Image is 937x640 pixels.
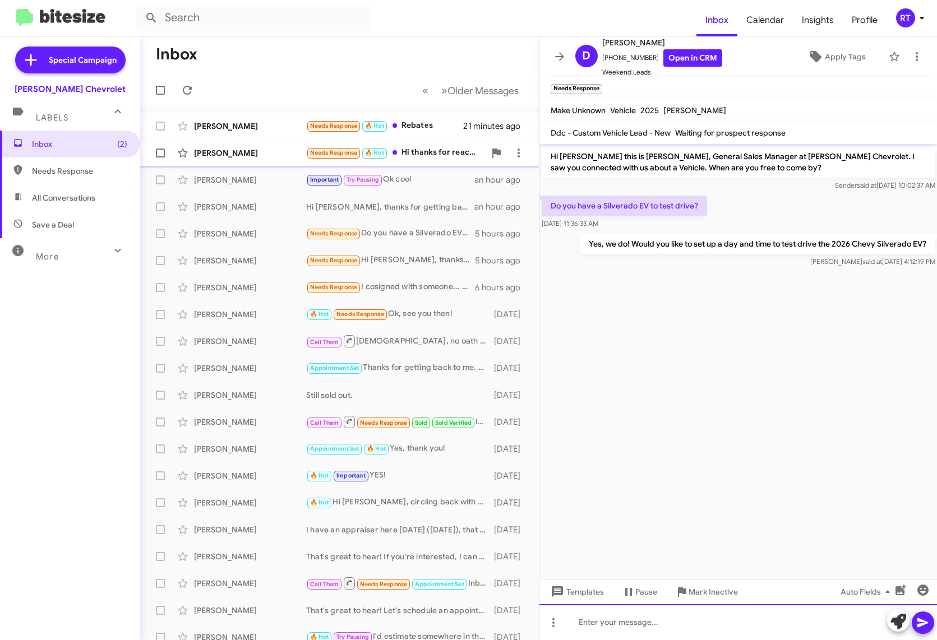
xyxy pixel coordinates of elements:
[194,201,306,212] div: [PERSON_NAME]
[492,336,529,347] div: [DATE]
[194,174,306,185] div: [PERSON_NAME]
[602,36,722,49] span: [PERSON_NAME]
[306,254,475,267] div: Hi [PERSON_NAME], thanks for reaching out. It's a long drive coming from [GEOGRAPHIC_DATA], [GEOG...
[310,472,329,479] span: 🔥 Hot
[492,470,529,481] div: [DATE]
[194,363,306,374] div: [PERSON_NAME]
[306,173,474,186] div: Ok cool
[194,443,306,455] div: [PERSON_NAME]
[194,309,306,320] div: [PERSON_NAME]
[737,4,793,36] a: Calendar
[834,181,935,189] span: Sender [DATE] 10:02:37 AM
[306,201,474,212] div: Hi [PERSON_NAME], thanks for getting back to me. We have our Tahoe priced to market and priced to...
[663,105,726,115] span: [PERSON_NAME]
[194,605,306,616] div: [PERSON_NAME]
[306,227,475,240] div: Do you have a Silverado EV to test drive?
[582,47,590,65] span: D
[360,581,408,588] span: Needs Response
[856,181,876,189] span: said at
[306,576,492,590] div: Inbound Call
[310,581,339,588] span: Call Them
[416,79,435,102] button: Previous
[49,54,117,66] span: Special Campaign
[310,364,359,372] span: Appointment Set
[194,228,306,239] div: [PERSON_NAME]
[36,252,59,262] span: More
[310,499,329,506] span: 🔥 Hot
[810,257,935,266] span: [PERSON_NAME] [DATE] 4:12:19 PM
[887,8,925,27] button: RT
[475,228,529,239] div: 5 hours ago
[492,363,529,374] div: [DATE]
[492,524,529,535] div: [DATE]
[194,524,306,535] div: [PERSON_NAME]
[602,49,722,67] span: [PHONE_NUMBER]
[666,582,747,602] button: Mark Inactive
[32,165,127,177] span: Needs Response
[306,551,492,562] div: That's great to hear! If you're interested, I can set up an appointment for a free appraisal. Whe...
[360,419,408,426] span: Needs Response
[475,282,529,293] div: 6 hours ago
[310,310,329,318] span: 🔥 Hot
[367,445,386,452] span: 🔥 Hot
[15,47,126,73] a: Special Campaign
[463,120,529,132] div: 21 minutes ago
[441,84,447,98] span: »
[579,234,935,254] p: Yes, we do! Would you like to set up a day and time to test drive the 2026 Chevy Silverado EV?
[492,309,529,320] div: [DATE]
[548,582,604,602] span: Templates
[415,581,464,588] span: Appointment Set
[793,4,843,36] a: Insights
[306,389,492,401] div: Still sold out.
[306,415,492,429] div: Inbound Call
[32,192,95,203] span: All Conversations
[310,176,339,183] span: Important
[336,472,366,479] span: Important
[310,122,358,129] span: Needs Response
[492,551,529,562] div: [DATE]
[136,4,371,31] input: Search
[474,201,529,212] div: an hour ago
[310,257,358,264] span: Needs Response
[542,219,598,228] span: [DATE] 11:36:33 AM
[306,469,492,482] div: YES!
[194,120,306,132] div: [PERSON_NAME]
[15,84,126,95] div: [PERSON_NAME] Chevrolet
[613,582,666,602] button: Pause
[542,146,935,178] p: Hi [PERSON_NAME] this is [PERSON_NAME], General Sales Manager at [PERSON_NAME] Chevrolet. I saw y...
[474,174,529,185] div: an hour ago
[306,334,492,348] div: [DEMOGRAPHIC_DATA], no oath like that! My goal is just to help people find the right vehicle that...
[415,419,428,426] span: Sold
[492,578,529,589] div: [DATE]
[551,128,671,138] span: Ddc - Custom Vehicle Lead - New
[194,497,306,508] div: [PERSON_NAME]
[306,281,475,294] div: I cosigned with someone... he is getting it
[825,47,866,67] span: Apply Tags
[610,105,636,115] span: Vehicle
[306,119,463,132] div: Rebates
[194,578,306,589] div: [PERSON_NAME]
[663,49,722,67] a: Open in CRM
[32,219,74,230] span: Save a Deal
[696,4,737,36] a: Inbox
[32,138,127,150] span: Inbox
[435,419,472,426] span: Sold Verified
[539,582,613,602] button: Templates
[843,4,887,36] a: Profile
[310,284,358,291] span: Needs Response
[862,257,881,266] span: said at
[896,8,915,27] div: RT
[194,551,306,562] div: [PERSON_NAME]
[416,79,525,102] nav: Page navigation example
[306,361,492,374] div: Thanks for getting back to me. May I ask what you're looking for?
[347,176,379,183] span: Try Pausing
[306,605,492,616] div: That's great to hear! Let's schedule an appointment to discuss the details and assess your Silver...
[310,419,339,426] span: Call Them
[832,582,903,602] button: Auto Fields
[194,147,306,159] div: [PERSON_NAME]
[194,470,306,481] div: [PERSON_NAME]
